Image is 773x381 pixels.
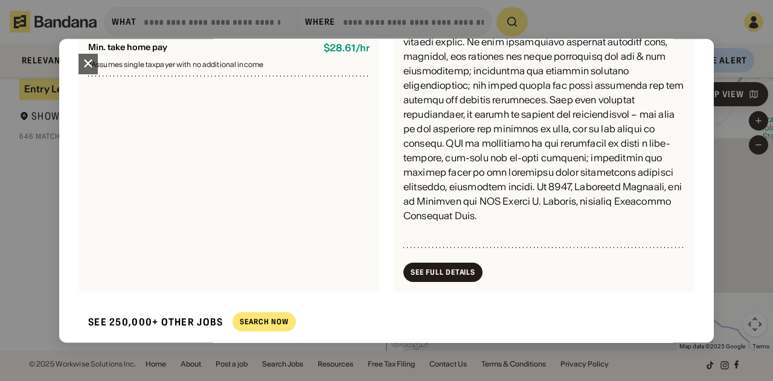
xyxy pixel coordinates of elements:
div: Min. take home pay [88,43,314,54]
div: Search Now [240,319,289,326]
div: See Full Details [411,269,475,276]
div: See 250,000+ other jobs [79,306,223,338]
div: Assumes single taxpayer with no additional income [88,62,370,69]
div: $ 28.61 / hr [324,43,370,54]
